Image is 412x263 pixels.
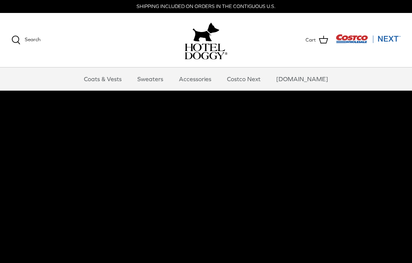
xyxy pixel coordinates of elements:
a: Accessories [172,67,218,90]
a: Visit Costco Next [336,39,401,45]
img: Costco Next [336,34,401,43]
a: [DOMAIN_NAME] [269,67,335,90]
span: Search [25,37,40,42]
a: Coats & Vests [77,67,129,90]
a: hoteldoggy.com hoteldoggycom [185,21,227,59]
a: Costco Next [220,67,267,90]
a: Search [11,35,40,45]
span: Cart [306,36,316,44]
img: hoteldoggycom [185,43,227,59]
a: Sweaters [130,67,170,90]
img: hoteldoggy.com [193,21,219,43]
a: Cart [306,35,328,45]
